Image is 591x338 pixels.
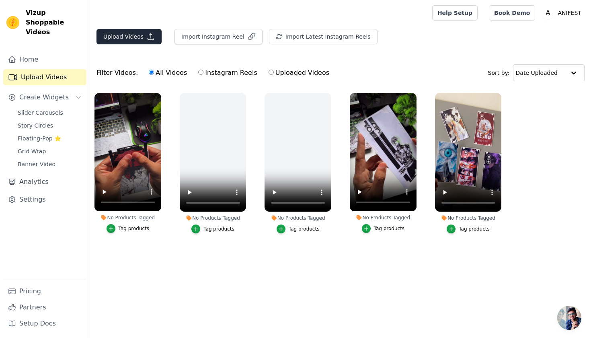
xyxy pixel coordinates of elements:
[26,8,83,37] span: Vizup Shoppable Videos
[203,226,234,232] div: Tag products
[198,70,203,75] input: Instagram Reels
[13,133,86,144] a: Floating-Pop ⭐
[459,226,490,232] div: Tag products
[432,5,478,21] a: Help Setup
[277,225,320,233] button: Tag products
[268,68,330,78] label: Uploaded Videos
[148,68,187,78] label: All Videos
[435,215,502,221] div: No Products Tagged
[3,315,86,332] a: Setup Docs
[13,120,86,131] a: Story Circles
[18,109,63,117] span: Slider Carousels
[107,224,150,233] button: Tag products
[96,64,334,82] div: Filter Videos:
[13,107,86,118] a: Slider Carousels
[269,70,274,75] input: Uploaded Videos
[542,6,585,20] button: A ANIFEST
[362,224,405,233] button: Tag products
[119,225,150,232] div: Tag products
[265,215,331,221] div: No Products Tagged
[546,9,551,17] text: A
[3,174,86,190] a: Analytics
[96,29,162,44] button: Upload Videos
[557,306,581,330] a: Open chat
[447,225,490,233] button: Tag products
[489,5,535,21] a: Book Demo
[269,29,378,44] button: Import Latest Instagram Reels
[3,69,86,85] a: Upload Videos
[191,225,234,233] button: Tag products
[198,68,257,78] label: Instagram Reels
[3,299,86,315] a: Partners
[554,6,585,20] p: ANIFEST
[6,16,19,29] img: Vizup
[13,146,86,157] a: Grid Wrap
[3,89,86,105] button: Create Widgets
[18,122,53,130] span: Story Circles
[289,226,320,232] div: Tag products
[94,214,161,221] div: No Products Tagged
[18,134,61,142] span: Floating-Pop ⭐
[3,52,86,68] a: Home
[149,70,154,75] input: All Videos
[350,214,417,221] div: No Products Tagged
[19,93,69,102] span: Create Widgets
[18,147,46,155] span: Grid Wrap
[3,192,86,208] a: Settings
[18,160,55,168] span: Banner Video
[3,283,86,299] a: Pricing
[488,64,585,81] div: Sort by:
[174,29,263,44] button: Import Instagram Reel
[13,159,86,170] a: Banner Video
[374,225,405,232] div: Tag products
[180,215,246,221] div: No Products Tagged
